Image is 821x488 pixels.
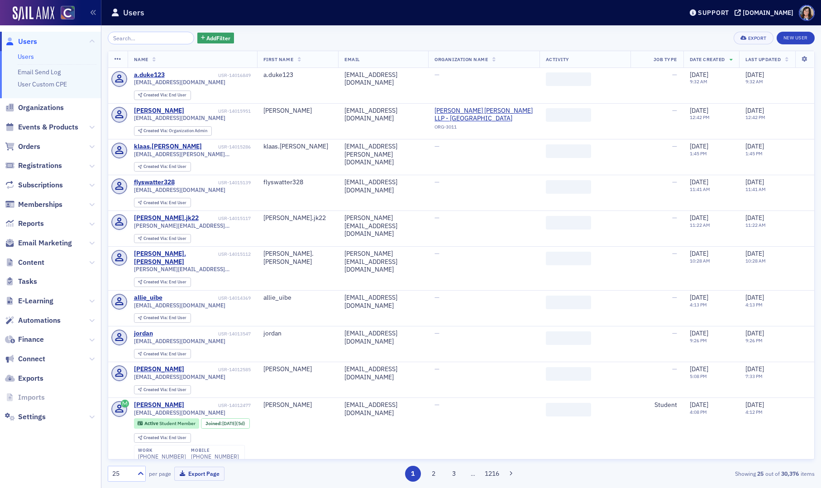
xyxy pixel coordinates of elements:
[205,421,223,426] span: Joined :
[745,114,765,120] time: 12:42 PM
[143,201,186,206] div: End User
[13,6,54,21] a: SailAMX
[143,279,169,285] span: Created Via :
[344,71,422,87] div: [EMAIL_ADDRESS][DOMAIN_NAME]
[134,222,251,229] span: [PERSON_NAME][EMAIL_ADDRESS][DOMAIN_NAME]
[690,142,708,150] span: [DATE]
[434,293,439,301] span: —
[18,68,61,76] a: Email Send Log
[143,351,169,357] span: Created Via :
[176,180,251,186] div: USR-14015139
[748,36,767,41] div: Export
[5,200,62,210] a: Memberships
[143,435,186,440] div: End User
[745,150,763,157] time: 1:45 PM
[5,277,37,287] a: Tasks
[745,178,764,186] span: [DATE]
[5,180,63,190] a: Subscriptions
[672,106,677,115] span: —
[546,180,591,194] span: ‌
[690,258,710,264] time: 10:28 AM
[138,421,195,426] a: Active Student Member
[134,401,184,409] div: [PERSON_NAME]
[18,142,40,152] span: Orders
[108,32,194,44] input: Search…
[197,33,234,44] button: AddFilter
[344,294,422,310] div: [EMAIL_ADDRESS][DOMAIN_NAME]
[134,178,175,187] a: flyswatter328
[5,161,62,171] a: Registrations
[344,250,422,274] div: [PERSON_NAME][EMAIL_ADDRESS][DOMAIN_NAME]
[18,53,34,61] a: Users
[546,331,591,345] span: ‌
[690,249,708,258] span: [DATE]
[263,365,332,373] div: [PERSON_NAME]
[134,143,202,151] a: klaas.[PERSON_NAME]
[186,402,251,408] div: USR-14012477
[690,186,710,192] time: 11:41 AM
[5,142,40,152] a: Orders
[134,294,162,302] div: allie_uibe
[425,466,441,482] button: 2
[18,277,37,287] span: Tasks
[5,296,53,306] a: E-Learning
[546,72,591,86] span: ‌
[222,420,236,426] span: [DATE]
[222,421,245,426] div: (5d)
[134,330,153,338] a: jordan
[799,5,815,21] span: Profile
[344,178,422,194] div: [EMAIL_ADDRESS][DOMAIN_NAME]
[467,469,479,478] span: …
[134,250,217,266] a: [PERSON_NAME].[PERSON_NAME]
[138,453,186,460] a: [PHONE_NUMBER]
[143,387,169,392] span: Created Via :
[18,373,43,383] span: Exports
[134,418,200,428] div: Active: Active: Student Member
[434,124,533,133] div: ORG-3011
[777,32,815,44] a: New User
[166,72,251,78] div: USR-14016849
[672,214,677,222] span: —
[745,214,764,222] span: [DATE]
[143,236,186,241] div: End User
[745,142,764,150] span: [DATE]
[174,467,224,481] button: Export Page
[134,277,191,287] div: Created Via: End User
[263,294,332,302] div: allie_uibe
[134,349,191,359] div: Created Via: End User
[434,107,533,123] span: Eide Bailly LLP - Denver
[18,161,62,171] span: Registrations
[745,106,764,115] span: [DATE]
[546,216,591,230] span: ‌
[546,144,591,158] span: ‌
[154,331,251,337] div: USR-14013547
[134,71,165,79] div: a.duke123
[5,258,44,268] a: Content
[263,250,332,266] div: [PERSON_NAME].[PERSON_NAME]
[191,453,239,460] div: [PHONE_NUMBER]
[546,252,591,265] span: ‌
[206,34,230,42] span: Add Filter
[690,214,708,222] span: [DATE]
[5,412,46,422] a: Settings
[263,214,332,222] div: [PERSON_NAME].jk22
[690,150,707,157] time: 1:45 PM
[690,106,708,115] span: [DATE]
[745,258,766,264] time: 10:28 AM
[5,122,78,132] a: Events & Products
[434,214,439,222] span: —
[134,151,251,158] span: [EMAIL_ADDRESS][PERSON_NAME][DOMAIN_NAME]
[735,10,797,16] button: [DOMAIN_NAME]
[434,71,439,79] span: —
[690,337,707,344] time: 9:26 PM
[745,186,766,192] time: 11:41 AM
[5,238,72,248] a: Email Marketing
[191,448,239,453] div: mobile
[134,313,191,323] div: Created Via: End User
[18,412,46,422] span: Settings
[434,249,439,258] span: —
